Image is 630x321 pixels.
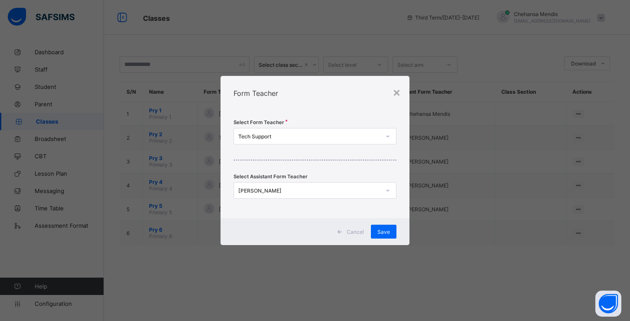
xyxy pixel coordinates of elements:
[595,291,621,317] button: Open asap
[234,89,278,98] span: Form Teacher
[238,187,380,194] div: [PERSON_NAME]
[234,174,308,180] span: Select Assistant Form Teacher
[377,229,390,235] span: Save
[347,229,364,235] span: Cancel
[393,85,401,99] div: ×
[234,119,284,125] span: Select Form Teacher
[238,133,380,140] div: Tech Support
